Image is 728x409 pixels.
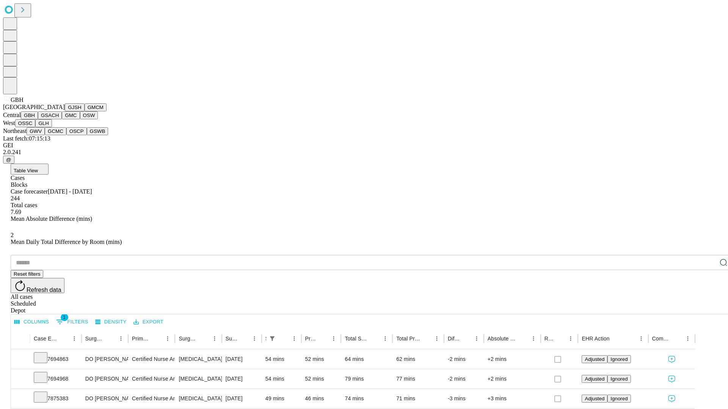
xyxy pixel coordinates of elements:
[11,188,48,195] span: Case forecaster
[11,209,21,215] span: 7.69
[544,336,554,342] div: Resolved in EHR
[582,395,607,403] button: Adjusted
[11,278,64,293] button: Refresh data
[278,333,289,344] button: Sort
[11,270,43,278] button: Reset filters
[85,350,124,369] div: DO [PERSON_NAME] [PERSON_NAME] Do
[345,389,389,408] div: 74 mins
[565,333,576,344] button: Menu
[3,142,725,149] div: GEI
[431,333,442,344] button: Menu
[105,333,116,344] button: Sort
[116,333,126,344] button: Menu
[345,369,389,389] div: 79 mins
[13,316,51,328] button: Select columns
[85,369,124,389] div: DO [PERSON_NAME] [PERSON_NAME] Do
[11,232,14,238] span: 2
[179,336,198,342] div: Surgery Name
[3,112,21,118] span: Central
[582,336,609,342] div: EHR Action
[488,350,537,369] div: +2 mins
[265,369,298,389] div: 54 mins
[267,333,278,344] div: 1 active filter
[45,127,66,135] button: GCMC
[238,333,249,344] button: Sort
[448,336,460,342] div: Difference
[3,156,14,164] button: @
[265,336,266,342] div: Scheduled In Room Duration
[607,375,631,383] button: Ignored
[226,350,258,369] div: [DATE]
[672,333,682,344] button: Sort
[209,333,220,344] button: Menu
[27,287,61,293] span: Refresh data
[15,119,36,127] button: OSSC
[585,396,604,401] span: Adjusted
[369,333,380,344] button: Sort
[34,369,78,389] div: 7694968
[87,127,108,135] button: GSWB
[226,389,258,408] div: [DATE]
[85,103,107,111] button: GMCM
[610,396,628,401] span: Ignored
[65,103,85,111] button: GJSH
[610,356,628,362] span: Ignored
[11,195,20,201] span: 244
[61,314,68,321] span: 1
[132,369,171,389] div: Certified Nurse Anesthetist
[132,336,151,342] div: Primary Service
[3,104,65,110] span: [GEOGRAPHIC_DATA]
[132,350,171,369] div: Certified Nurse Anesthetist
[421,333,431,344] button: Sort
[518,333,528,344] button: Sort
[93,316,129,328] button: Density
[555,333,565,344] button: Sort
[582,375,607,383] button: Adjusted
[636,333,646,344] button: Menu
[396,389,440,408] div: 71 mins
[471,333,482,344] button: Menu
[48,188,92,195] span: [DATE] - [DATE]
[34,336,58,342] div: Case Epic Id
[607,355,631,363] button: Ignored
[152,333,162,344] button: Sort
[305,350,337,369] div: 52 mins
[289,333,300,344] button: Menu
[582,355,607,363] button: Adjusted
[305,336,317,342] div: Predicted In Room Duration
[607,395,631,403] button: Ignored
[6,157,11,162] span: @
[448,350,480,369] div: -2 mins
[226,336,238,342] div: Surgery Date
[11,164,49,175] button: Table View
[34,350,78,369] div: 7694863
[448,389,480,408] div: -3 mins
[179,350,218,369] div: [MEDICAL_DATA] WITH [MEDICAL_DATA] AND/OR [MEDICAL_DATA] WITH OR WITHOUT D\T\C
[305,369,337,389] div: 52 mins
[345,350,389,369] div: 64 mins
[69,333,80,344] button: Menu
[11,202,37,208] span: Total cases
[58,333,69,344] button: Sort
[11,239,122,245] span: Mean Daily Total Difference by Room (mins)
[305,389,337,408] div: 46 mins
[3,120,15,126] span: West
[328,333,339,344] button: Menu
[179,369,218,389] div: [MEDICAL_DATA] WITH [MEDICAL_DATA] AND/OR [MEDICAL_DATA] WITH OR WITHOUT D\T\C
[162,333,173,344] button: Menu
[396,369,440,389] div: 77 mins
[380,333,391,344] button: Menu
[199,333,209,344] button: Sort
[38,111,62,119] button: GSACH
[80,111,98,119] button: OSW
[35,119,52,127] button: GLH
[267,333,278,344] button: Show filters
[15,392,26,406] button: Expand
[461,333,471,344] button: Sort
[15,373,26,386] button: Expand
[3,128,27,134] span: Northeast
[14,271,40,277] span: Reset filters
[318,333,328,344] button: Sort
[3,135,50,142] span: Last fetch: 07:15:13
[682,333,693,344] button: Menu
